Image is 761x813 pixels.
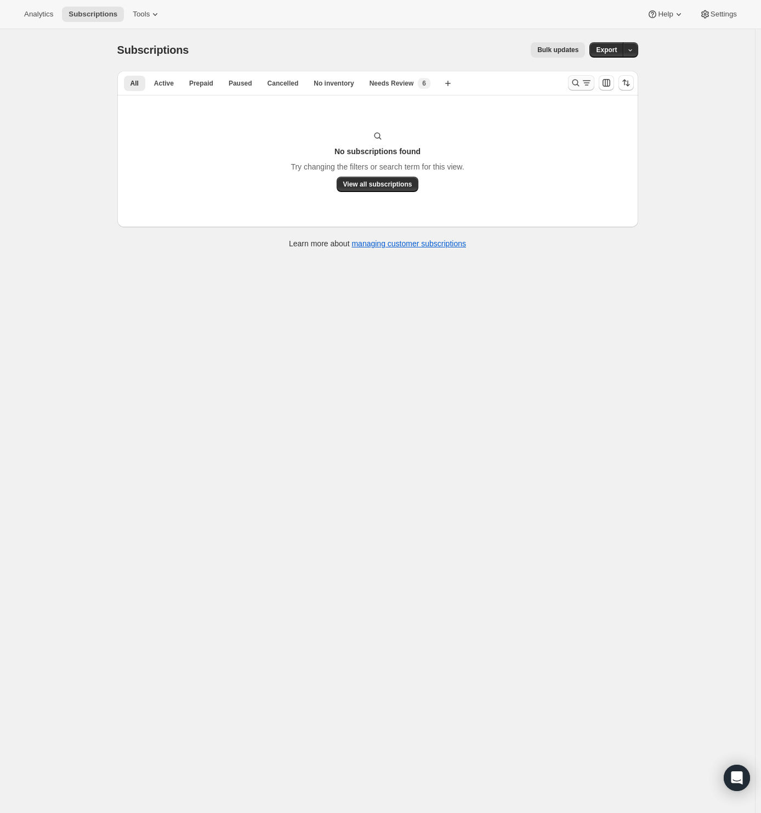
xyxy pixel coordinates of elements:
[117,44,189,56] span: Subscriptions
[343,180,412,189] span: View all subscriptions
[133,10,150,19] span: Tools
[693,7,743,22] button: Settings
[154,79,174,88] span: Active
[289,238,466,249] p: Learn more about
[596,46,617,54] span: Export
[351,239,466,248] a: managing customer subscriptions
[314,79,354,88] span: No inventory
[537,46,578,54] span: Bulk updates
[126,7,167,22] button: Tools
[599,75,614,91] button: Customize table column order and visibility
[268,79,299,88] span: Cancelled
[370,79,414,88] span: Needs Review
[334,146,421,157] h3: No subscriptions found
[291,161,464,172] p: Try changing the filters or search term for this view.
[640,7,690,22] button: Help
[24,10,53,19] span: Analytics
[337,177,419,192] button: View all subscriptions
[658,10,673,19] span: Help
[189,79,213,88] span: Prepaid
[568,75,594,91] button: Search and filter results
[130,79,139,88] span: All
[18,7,60,22] button: Analytics
[422,79,426,88] span: 6
[618,75,634,91] button: Sort the results
[724,765,750,791] div: Open Intercom Messenger
[229,79,252,88] span: Paused
[589,42,623,58] button: Export
[531,42,585,58] button: Bulk updates
[62,7,124,22] button: Subscriptions
[711,10,737,19] span: Settings
[439,76,457,91] button: Create new view
[69,10,117,19] span: Subscriptions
